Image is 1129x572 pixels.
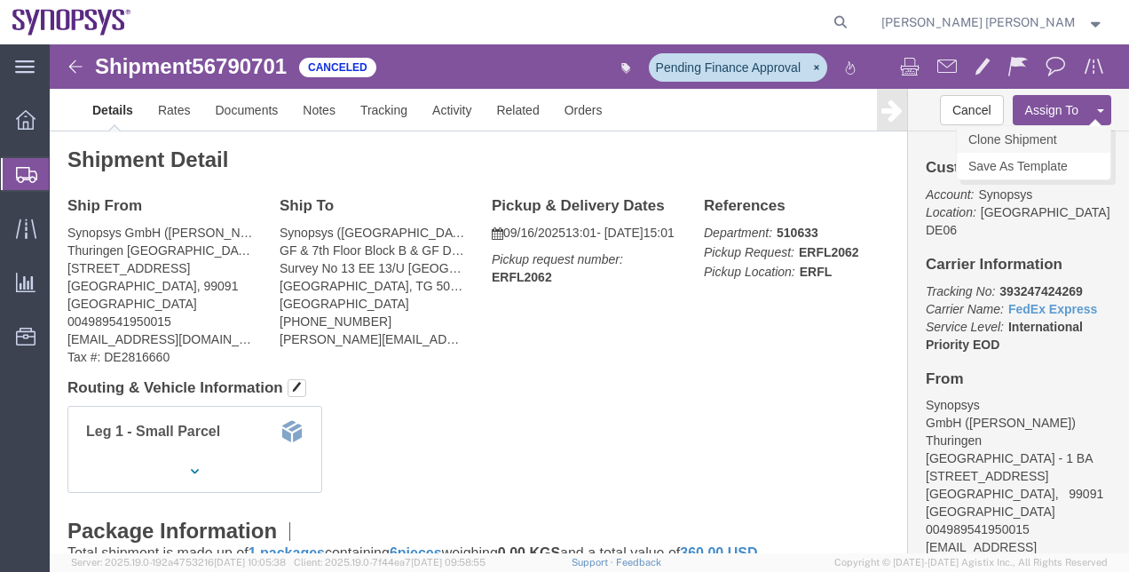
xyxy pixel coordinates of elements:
[71,557,286,568] span: Server: 2025.19.0-192a4753216
[834,555,1108,570] span: Copyright © [DATE]-[DATE] Agistix Inc., All Rights Reserved
[411,557,486,568] span: [DATE] 09:58:55
[880,12,1104,33] button: [PERSON_NAME] [PERSON_NAME]
[616,557,661,568] a: Feedback
[12,9,131,36] img: logo
[572,557,616,568] a: Support
[294,557,486,568] span: Client: 2025.19.0-7f44ea7
[214,557,286,568] span: [DATE] 10:05:38
[881,12,1076,32] span: Marilia de Melo Fernandes
[50,44,1129,553] iframe: FS Legacy Container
